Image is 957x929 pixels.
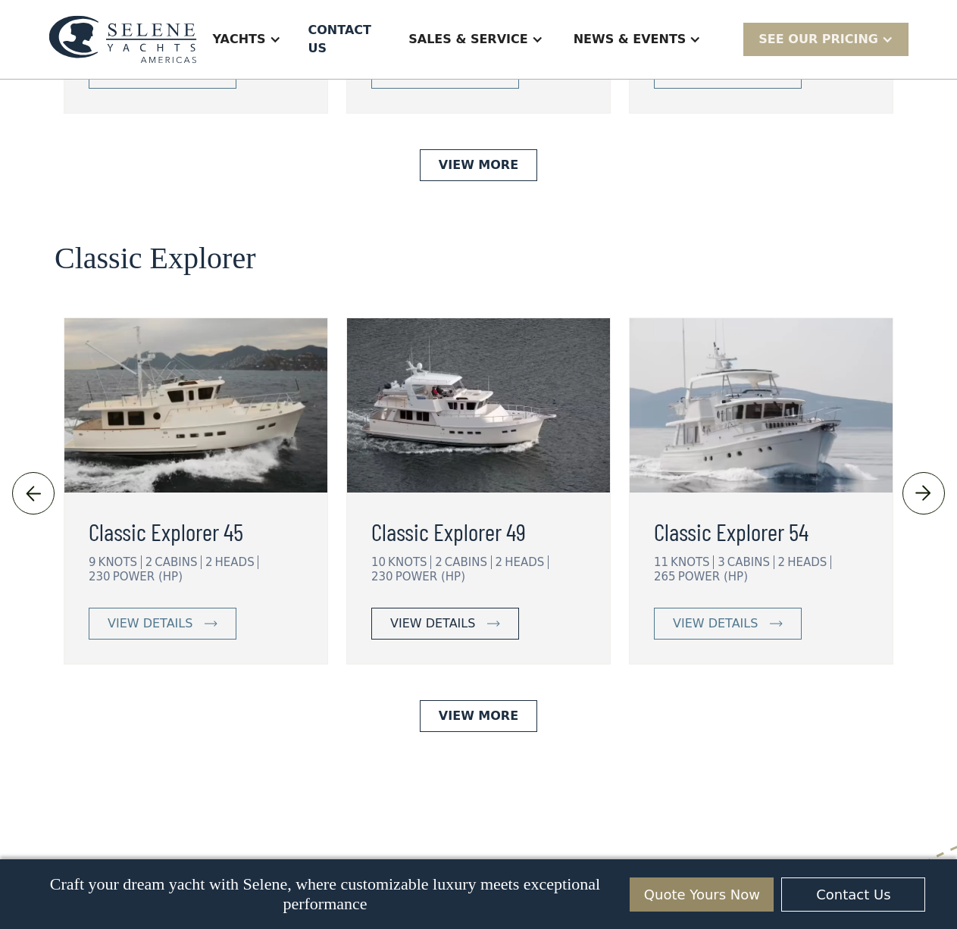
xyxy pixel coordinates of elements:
div: 9 [89,555,96,569]
a: Classic Explorer 49 [371,513,586,549]
img: long range motor yachts [630,318,893,493]
img: long range motor yachts [347,318,610,493]
img: logo [48,15,197,64]
div: Yachts [197,9,296,70]
div: KNOTS [671,555,714,569]
a: Contact Us [781,877,925,912]
div: HEADS [505,555,549,569]
div: News & EVENTS [558,9,717,70]
div: 230 [371,570,393,583]
p: Craft your dream yacht with Selene, where customizable luxury meets exceptional performance [32,874,619,914]
a: view details [89,608,236,640]
div: POWER (HP) [678,570,748,583]
a: View More [420,700,537,732]
div: KNOTS [99,555,142,569]
div: view details [673,615,758,633]
div: 2 [435,555,443,569]
div: POWER (HP) [396,570,465,583]
div: SEE Our Pricing [743,23,909,55]
a: view details [654,608,802,640]
a: Quote Yours Now [630,877,774,912]
div: 2 [496,555,503,569]
img: long range motor yachts [64,318,327,493]
div: KNOTS [388,555,431,569]
div: Contact US [308,21,382,58]
div: Yachts [212,30,265,48]
img: icon [770,621,783,627]
div: 265 [654,570,676,583]
div: 11 [654,555,668,569]
div: view details [390,615,475,633]
div: 230 [89,570,111,583]
div: 10 [371,555,386,569]
div: 3 [718,555,725,569]
div: 2 [205,555,213,569]
div: SEE Our Pricing [758,30,878,48]
div: CABINS [727,555,774,569]
div: News & EVENTS [574,30,686,48]
a: Classic Explorer 54 [654,513,868,549]
img: icon [487,621,500,627]
img: icon [911,481,936,505]
div: POWER (HP) [113,570,183,583]
div: view details [108,615,192,633]
div: Sales & Service [408,30,527,48]
div: HEADS [787,555,831,569]
div: 2 [778,555,786,569]
a: Classic Explorer 45 [89,513,303,549]
div: 2 [145,555,153,569]
div: CABINS [155,555,202,569]
img: icon [21,481,46,505]
a: View More [420,149,537,181]
div: Sales & Service [393,9,558,70]
h2: Classic Explorer [55,242,256,275]
div: CABINS [445,555,492,569]
a: view details [371,608,519,640]
div: HEADS [215,555,259,569]
img: icon [205,621,217,627]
